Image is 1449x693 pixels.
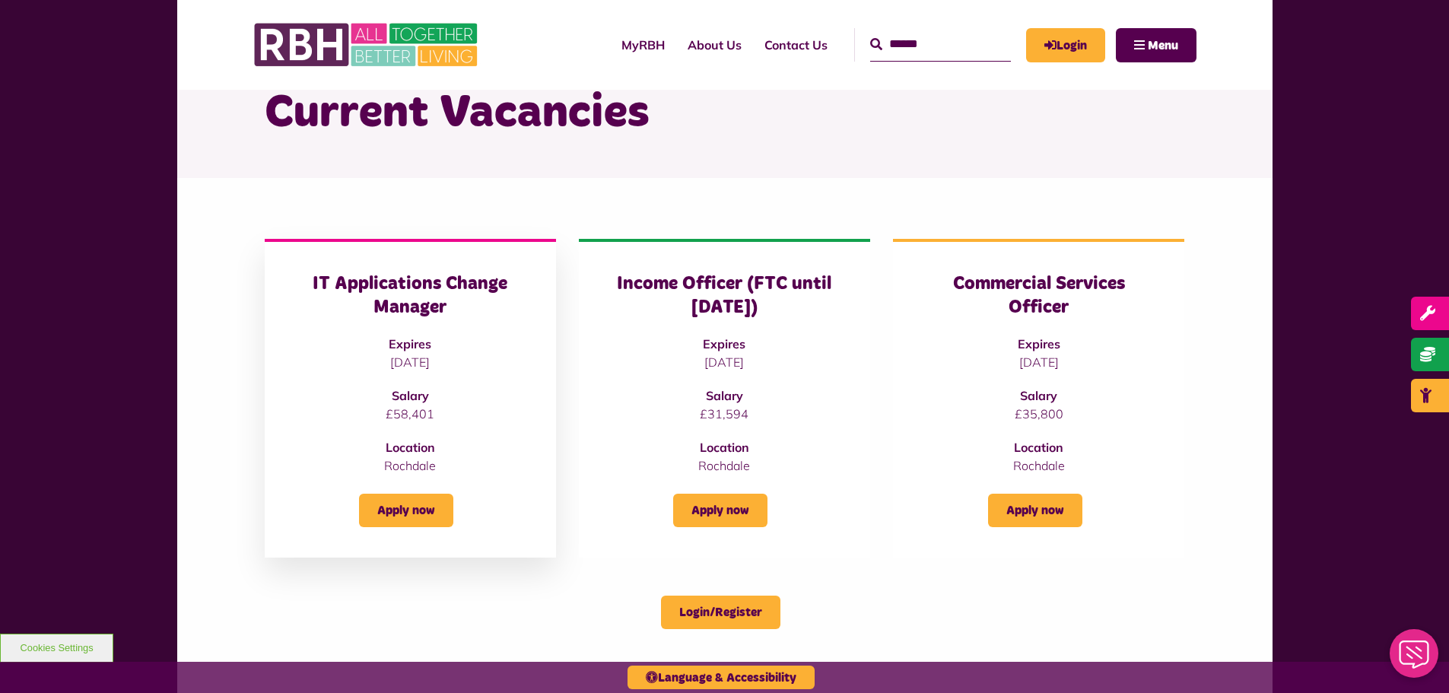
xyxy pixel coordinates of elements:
[661,596,780,629] a: Login/Register
[610,24,676,65] a: MyRBH
[1116,28,1196,62] button: Navigation
[1014,440,1063,455] strong: Location
[609,456,840,475] p: Rochdale
[1020,388,1057,403] strong: Salary
[988,494,1082,527] a: Apply now
[923,405,1154,423] p: £35,800
[389,336,431,351] strong: Expires
[1381,625,1449,693] iframe: Netcall Web Assistant for live chat
[609,405,840,423] p: £31,594
[923,353,1154,371] p: [DATE]
[295,405,526,423] p: £58,401
[265,84,1185,143] h1: Current Vacancies
[295,456,526,475] p: Rochdale
[253,15,481,75] img: RBH
[609,353,840,371] p: [DATE]
[1148,40,1178,52] span: Menu
[753,24,839,65] a: Contact Us
[609,272,840,319] h3: Income Officer (FTC until [DATE])
[676,24,753,65] a: About Us
[673,494,767,527] a: Apply now
[359,494,453,527] a: Apply now
[700,440,749,455] strong: Location
[392,388,429,403] strong: Salary
[703,336,745,351] strong: Expires
[628,666,815,689] button: Language & Accessibility
[295,353,526,371] p: [DATE]
[923,456,1154,475] p: Rochdale
[870,28,1011,61] input: Search
[706,388,743,403] strong: Salary
[923,272,1154,319] h3: Commercial Services Officer
[1018,336,1060,351] strong: Expires
[295,272,526,319] h3: IT Applications Change Manager
[386,440,435,455] strong: Location
[1026,28,1105,62] a: MyRBH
